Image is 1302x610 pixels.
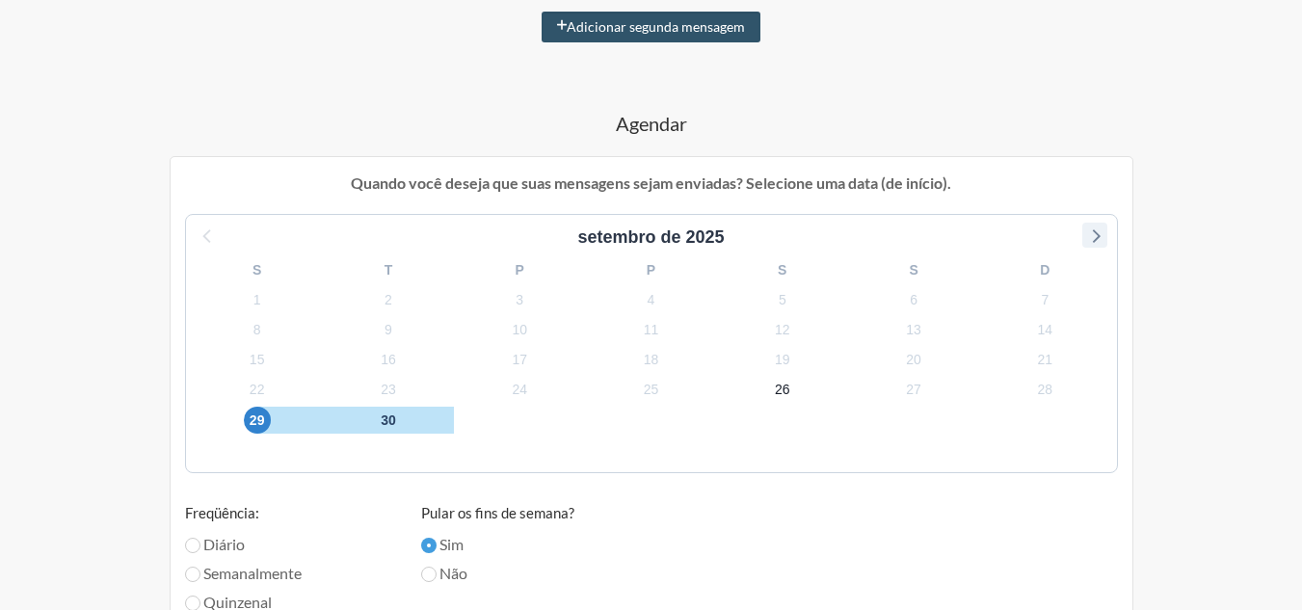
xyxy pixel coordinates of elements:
font: S [909,262,917,278]
font: 13 [906,322,921,337]
input: Não [421,567,437,582]
button: Adicionar segunda mensagem [542,12,761,42]
font: Diário [203,535,245,553]
font: Sim [439,535,464,553]
font: Pular os fins de semana? [421,504,574,521]
font: 21 [1038,352,1053,367]
font: Não [439,564,467,582]
font: 12 [775,322,790,337]
span: quarta-feira, 22 de outubro de 2025 [244,377,271,404]
font: 30 [381,412,396,428]
span: quarta-feira, 8 de outubro de 2025 [244,317,271,344]
font: setembro de 2025 [577,227,724,247]
span: segunda-feira, 13 de outubro de 2025 [900,317,927,344]
span: quarta-feira, 29 de outubro de 2025 [244,407,271,434]
font: 26 [775,382,790,397]
span: quarta-feira, 1 de outubro de 2025 [244,286,271,313]
span: sábado, 11 de outubro de 2025 [637,317,664,344]
font: 28 [1038,382,1053,397]
font: 9 [385,322,392,337]
font: 11 [644,322,659,337]
span: sexta-feira, 10 de outubro de 2025 [506,317,533,344]
input: Semanalmente [185,567,200,582]
font: 19 [775,352,790,367]
span: segunda-feira, 20 de outubro de 2025 [900,347,927,374]
font: 3 [516,292,523,307]
font: D [1040,262,1050,278]
font: S [252,262,261,278]
font: 15 [250,352,265,367]
span: terça-feira, 14 de outubro de 2025 [1031,317,1058,344]
font: 24 [512,382,527,397]
font: 14 [1038,322,1053,337]
font: P [647,262,655,278]
span: sexta-feira, 3 de outubro de 2025 [506,286,533,313]
font: 25 [644,382,659,397]
input: Sim [421,538,437,553]
font: Quando você deseja que suas mensagens sejam enviadas? Selecione uma data (de início). [351,173,951,192]
span: quarta-feira, 15 de outubro de 2025 [244,347,271,374]
font: 16 [381,352,396,367]
span: quinta-feira, 9 de outubro de 2025 [375,317,402,344]
span: sexta-feira, 24 de outubro de 2025 [506,377,533,404]
font: 29 [250,412,265,428]
font: S [778,262,786,278]
font: T [385,262,393,278]
span: sábado, 25 de outubro de 2025 [637,377,664,404]
font: 23 [381,382,396,397]
font: Adicionar segunda mensagem [567,19,745,36]
span: quinta-feira, 30 de outubro de 2025 [375,407,402,434]
font: 27 [906,382,921,397]
span: domingo, 26 de outubro de 2025 [769,377,796,404]
span: terça-feira, 28 de outubro de 2025 [1031,377,1058,404]
font: 18 [644,352,659,367]
font: 5 [779,292,786,307]
font: 6 [910,292,917,307]
font: P [516,262,524,278]
span: quinta-feira, 2 de outubro de 2025 [375,286,402,313]
span: domingo, 5 de outubro de 2025 [769,286,796,313]
font: 1 [253,292,261,307]
input: Diário [185,538,200,553]
span: terça-feira, 21 de outubro de 2025 [1031,347,1058,374]
font: 17 [512,352,527,367]
font: 4 [648,292,655,307]
span: sexta-feira, 17 de outubro de 2025 [506,347,533,374]
font: 2 [385,292,392,307]
span: segunda-feira, 27 de outubro de 2025 [900,377,927,404]
font: Agendar [616,112,687,135]
font: 20 [906,352,921,367]
span: sábado, 4 de outubro de 2025 [637,286,664,313]
font: 8 [253,322,261,337]
font: Freqüência: [185,504,259,521]
span: domingo, 12 de outubro de 2025 [769,317,796,344]
span: segunda-feira, 6 de outubro de 2025 [900,286,927,313]
font: 22 [250,382,265,397]
font: 7 [1041,292,1049,307]
span: quinta-feira, 16 de outubro de 2025 [375,347,402,374]
span: domingo, 19 de outubro de 2025 [769,347,796,374]
span: quinta-feira, 23 de outubro de 2025 [375,377,402,404]
font: 10 [512,322,527,337]
font: Semanalmente [203,564,302,582]
span: terça-feira, 7 de outubro de 2025 [1031,286,1058,313]
span: sábado, 18 de outubro de 2025 [637,347,664,374]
